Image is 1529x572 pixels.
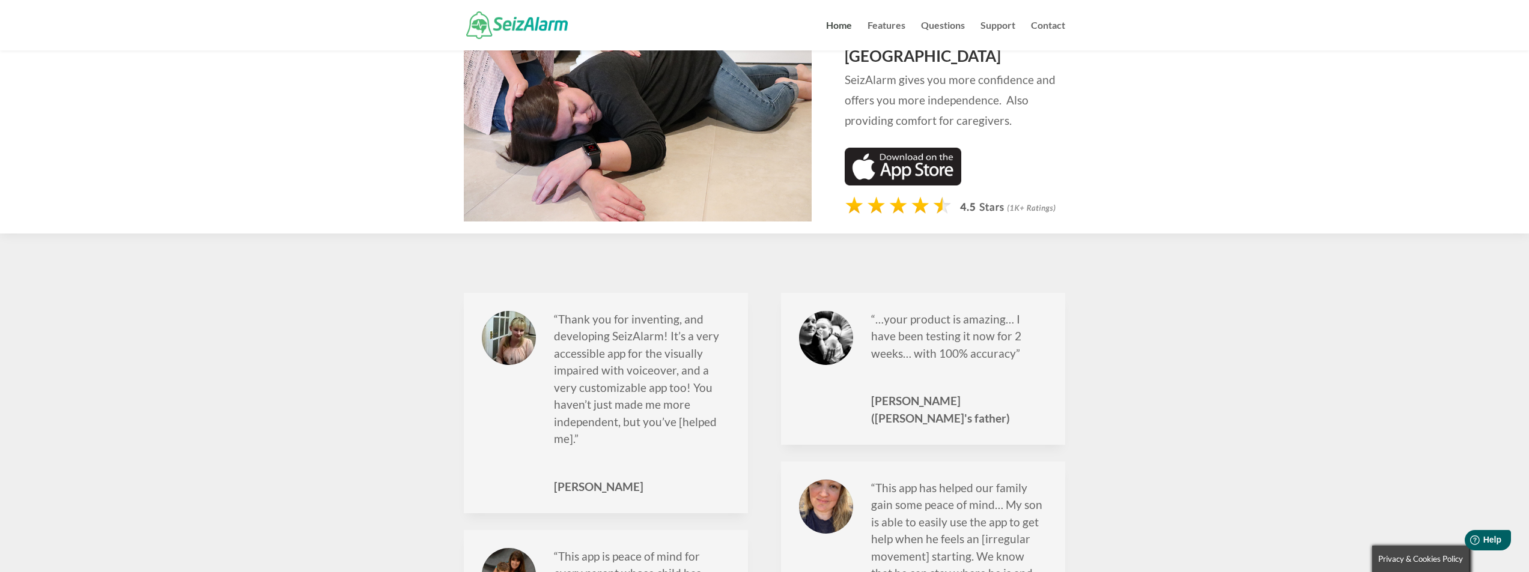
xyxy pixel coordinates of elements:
iframe: Help widget launcher [1422,525,1516,559]
img: Caregiver providing help after seizure [464,8,812,221]
p: “Thank you for inventing, and developing SeizAlarm! It’s a very accessible app for the visually i... [554,311,730,459]
span: [PERSON_NAME] ([PERSON_NAME]'s father) [871,393,1047,427]
a: Home [826,21,852,50]
span: [PERSON_NAME] [554,478,730,496]
p: “…your product is amazing… I have been testing it now for 2 weeks… with 100% accuracy” [871,311,1047,374]
h2: Put Your Mind at [GEOGRAPHIC_DATA] [845,32,1065,70]
a: Features [868,21,905,50]
span: Privacy & Cookies Policy [1378,554,1463,564]
a: Questions [921,21,965,50]
a: Support [980,21,1015,50]
img: app-store-rating-stars [845,195,1065,220]
img: Download on App Store [845,148,962,186]
p: SeizAlarm gives you more confidence and offers you more independence. Also providing comfort for ... [845,70,1065,131]
img: SeizAlarm [466,11,568,38]
a: Contact [1031,21,1065,50]
a: Download seizure detection app on the App Store [845,174,962,188]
